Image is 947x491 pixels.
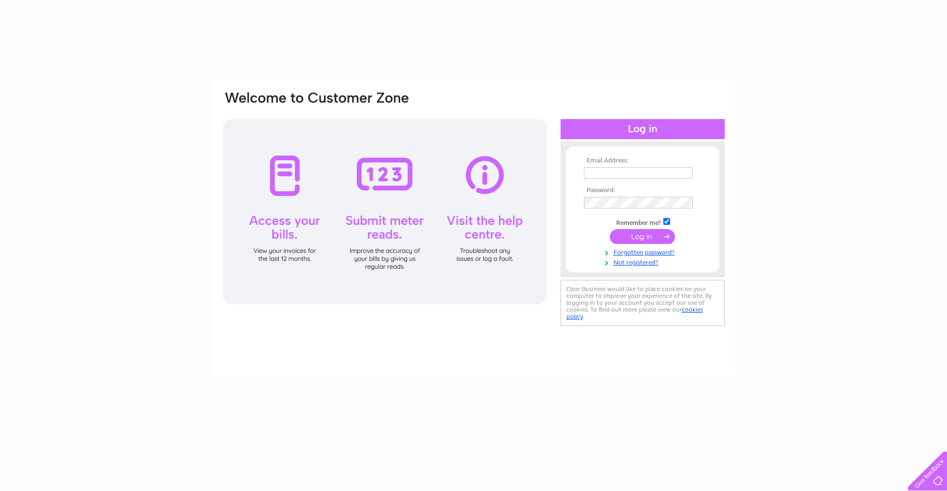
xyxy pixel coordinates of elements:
[561,280,725,326] div: Clear Business would like to place cookies on your computer to improve your experience of the sit...
[610,229,675,244] input: Submit
[581,157,704,165] th: Email Address:
[584,257,704,267] a: Not registered?
[566,306,703,320] a: cookies policy
[584,247,704,257] a: Forgotten password?
[581,216,704,227] td: Remember me?
[581,187,704,194] th: Password:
